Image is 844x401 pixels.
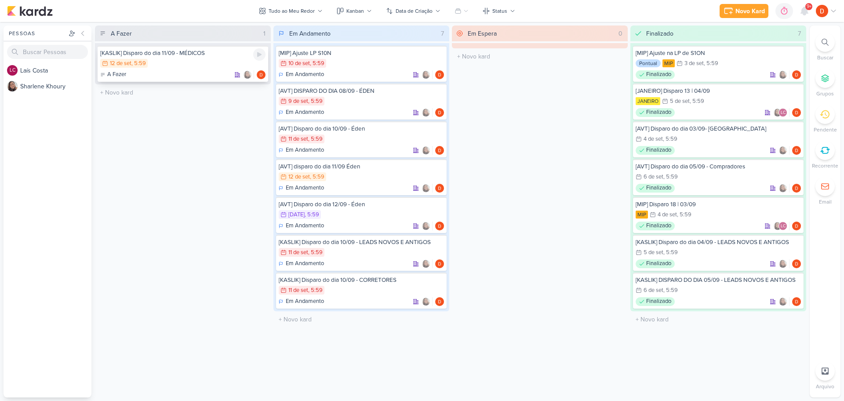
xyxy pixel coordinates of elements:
img: Diego Lima | TAGAWA [435,259,444,268]
p: Email [819,198,832,206]
img: Sharlene Khoury [422,146,430,155]
div: Responsável: Diego Lima | TAGAWA [435,297,444,306]
button: Novo Kard [720,4,768,18]
p: Finalizado [646,259,671,268]
div: , 5:59 [677,212,691,218]
div: Colaboradores: Sharlene Khoury [779,297,789,306]
p: Grupos [816,90,834,98]
img: Sharlene Khoury [779,297,787,306]
div: [AVT] Disparo do dia 03/09- Jardim do Éden [636,125,801,133]
p: Recorrente [812,162,838,170]
p: Em Andamento [286,222,324,230]
p: Finalizado [646,108,671,117]
div: Responsável: Diego Lima | TAGAWA [792,70,801,79]
p: LC [781,224,786,229]
div: 7 [437,29,447,38]
div: Pontual [636,59,661,67]
img: Diego Lima | TAGAWA [435,222,444,230]
div: , 5:59 [308,136,323,142]
div: [AVT] Disparo do dia 05/09 - Compradores [636,163,801,171]
div: Colaboradores: Sharlene Khoury [422,259,433,268]
div: 6 de set [644,174,663,180]
div: , 5:59 [704,61,718,66]
div: 1 [260,29,269,38]
p: Em Andamento [286,108,324,117]
div: Finalizado [636,184,675,193]
div: 7 [794,29,804,38]
div: Finalizado [636,259,675,268]
img: Sharlene Khoury [7,81,18,91]
div: 12 de set [288,174,310,180]
img: Diego Lima | TAGAWA [792,222,801,230]
div: [AVT] disparo do dia 11/09 Éden [279,163,444,171]
img: Sharlene Khoury [779,146,787,155]
div: Responsável: Diego Lima | TAGAWA [257,70,266,79]
img: Diego Lima | TAGAWA [257,70,266,79]
img: Sharlene Khoury [422,259,430,268]
div: , 5:59 [663,136,677,142]
img: Sharlene Khoury [773,108,782,117]
div: Colaboradores: Sharlene Khoury [779,184,789,193]
div: Em Espera [468,29,497,38]
div: Responsável: Diego Lima | TAGAWA [792,184,801,193]
div: Colaboradores: Sharlene Khoury [422,146,433,155]
div: 0 [615,29,626,38]
div: [AVT] Disparo do dia 12/09 - Éden [279,200,444,208]
div: JANEIRO [636,97,660,105]
div: Responsável: Diego Lima | TAGAWA [435,184,444,193]
div: Pessoas [7,29,67,37]
div: Colaboradores: Sharlene Khoury, Laís Costa [773,222,789,230]
div: , 5:59 [663,174,678,180]
div: 9 de set [288,98,308,104]
div: Finalizado [636,70,675,79]
img: Sharlene Khoury [779,70,787,79]
div: Responsável: Diego Lima | TAGAWA [792,222,801,230]
img: Diego Lima | TAGAWA [816,5,828,17]
div: 4 de set [658,212,677,218]
div: Colaboradores: Sharlene Khoury [422,297,433,306]
div: Colaboradores: Sharlene Khoury, Laís Costa [773,108,789,117]
p: Finalizado [646,297,671,306]
div: [MIP] Ajuste na LP de S1ON [636,49,801,57]
div: Finalizado [636,222,675,230]
p: Em Andamento [286,70,324,79]
div: Finalizado [636,146,675,155]
div: Em Andamento [279,184,324,193]
img: Sharlene Khoury [779,259,787,268]
div: Em Andamento [289,29,331,38]
div: , 5:59 [308,288,323,293]
div: MIP [636,211,648,219]
div: Em Andamento [279,108,324,117]
div: Colaboradores: Sharlene Khoury [422,184,433,193]
div: 4 de set [644,136,663,142]
p: Em Andamento [286,297,324,306]
div: Responsável: Diego Lima | TAGAWA [435,70,444,79]
p: Finalizado [646,222,671,230]
div: , 5:59 [310,174,324,180]
p: Arquivo [816,383,834,390]
div: , 5:59 [663,288,678,293]
div: Responsável: Diego Lima | TAGAWA [435,146,444,155]
p: Finalizado [646,184,671,193]
p: Finalizado [646,146,671,155]
img: Diego Lima | TAGAWA [792,297,801,306]
img: Sharlene Khoury [422,108,430,117]
img: Diego Lima | TAGAWA [435,70,444,79]
div: Novo Kard [735,7,765,16]
div: 11 de set [288,250,308,255]
img: Diego Lima | TAGAWA [435,146,444,155]
div: [MIP] Ajuste LP S10N [279,49,444,57]
img: Sharlene Khoury [773,222,782,230]
div: Responsável: Diego Lima | TAGAWA [792,297,801,306]
div: 11 de set [288,288,308,293]
div: , 5:59 [690,98,704,104]
div: [KASLIK] DISPARO DO DIA 05/09 - LEADS NOVOS E ANTIGOS [636,276,801,284]
div: A Fazer [100,70,126,79]
div: Em Andamento [279,70,324,79]
p: Em Andamento [286,259,324,268]
div: Colaboradores: Sharlene Khoury [243,70,254,79]
div: Laís Costa [7,65,18,76]
img: Diego Lima | TAGAWA [792,259,801,268]
img: Sharlene Khoury [779,184,787,193]
div: Colaboradores: Sharlene Khoury [779,70,789,79]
